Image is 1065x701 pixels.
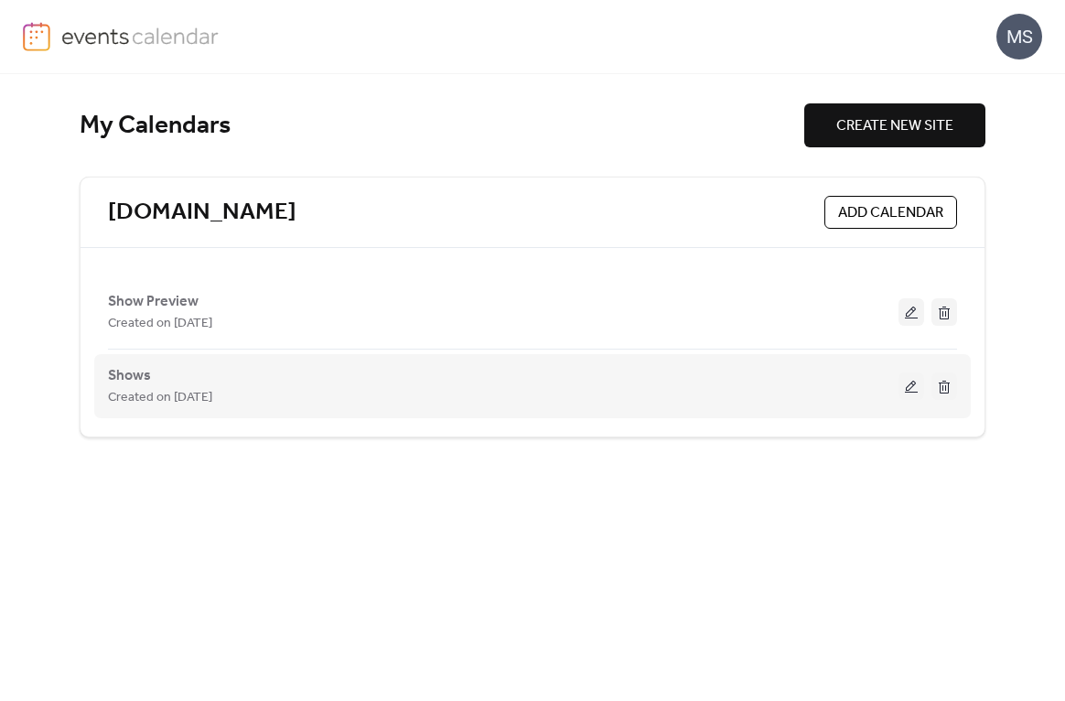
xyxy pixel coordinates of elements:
a: [DOMAIN_NAME] [108,198,296,228]
a: Shows [108,371,151,381]
img: logo-type [61,22,220,49]
span: Created on [DATE] [108,313,212,335]
span: ADD CALENDAR [838,202,943,224]
span: Show Preview [108,291,199,313]
button: ADD CALENDAR [824,196,957,229]
img: logo [23,22,50,51]
span: Shows [108,365,151,387]
button: CREATE NEW SITE [804,103,985,147]
span: CREATE NEW SITE [836,115,953,137]
a: Show Preview [108,297,199,307]
span: Created on [DATE] [108,387,212,409]
div: My Calendars [80,110,804,142]
div: MS [996,14,1042,59]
